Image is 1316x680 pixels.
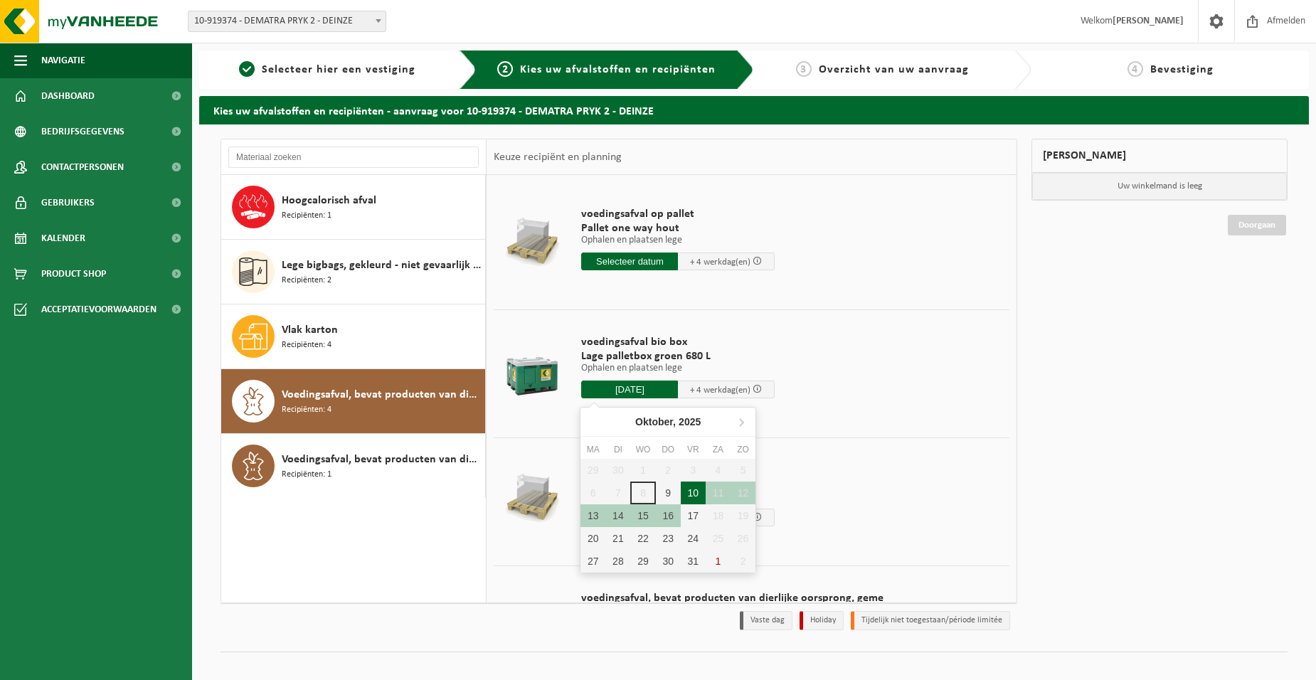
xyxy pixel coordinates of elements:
[581,253,678,270] input: Selecteer datum
[656,550,681,573] div: 30
[706,442,731,457] div: za
[1113,16,1184,26] strong: [PERSON_NAME]
[580,442,605,457] div: ma
[630,527,655,550] div: 22
[581,381,678,398] input: Selecteer datum
[206,61,448,78] a: 1Selecteer hier een vestiging
[41,114,124,149] span: Bedrijfsgegevens
[656,527,681,550] div: 23
[581,221,775,235] span: Pallet one way hout
[41,185,95,221] span: Gebruikers
[282,322,338,339] span: Vlak karton
[740,611,792,630] li: Vaste dag
[581,335,775,349] span: voedingsafval bio box
[679,417,701,427] i: 2025
[681,550,706,573] div: 31
[188,11,386,32] span: 10-919374 - DEMATRA PRYK 2 - DEINZE
[605,442,630,457] div: di
[520,64,716,75] span: Kies uw afvalstoffen en recipiënten
[199,96,1309,124] h2: Kies uw afvalstoffen en recipiënten - aanvraag voor 10-919374 - DEMATRA PRYK 2 - DEINZE
[581,349,775,363] span: Lage palletbox groen 680 L
[282,257,482,274] span: Lege bigbags, gekleurd - niet gevaarlijk - los
[796,61,812,77] span: 3
[1127,61,1143,77] span: 4
[630,410,706,433] div: Oktober,
[282,274,331,287] span: Recipiënten: 2
[41,78,95,114] span: Dashboard
[1032,173,1287,200] p: Uw winkelmand is leeg
[581,235,775,245] p: Ophalen en plaatsen lege
[800,611,844,630] li: Holiday
[681,482,706,504] div: 10
[221,240,486,304] button: Lege bigbags, gekleurd - niet gevaarlijk - los Recipiënten: 2
[41,221,85,256] span: Kalender
[580,550,605,573] div: 27
[630,550,655,573] div: 29
[630,504,655,527] div: 15
[41,149,124,185] span: Contactpersonen
[282,209,331,223] span: Recipiënten: 1
[690,257,750,267] span: + 4 werkdag(en)
[731,442,755,457] div: zo
[221,369,486,434] button: Voedingsafval, bevat producten van dierlijke oorsprong, gemengde verpakking (exclusief glas), cat...
[581,591,883,605] span: voedingsafval, bevat producten van dierlijke oorsprong, geme
[221,434,486,498] button: Voedingsafval, bevat producten van dierlijke oorsprong, onverpakt, categorie 3 Recipiënten: 1
[656,442,681,457] div: do
[1150,64,1214,75] span: Bevestiging
[282,403,331,417] span: Recipiënten: 4
[282,339,331,352] span: Recipiënten: 4
[1228,215,1286,235] a: Doorgaan
[239,61,255,77] span: 1
[221,175,486,240] button: Hoogcalorisch afval Recipiënten: 1
[221,304,486,369] button: Vlak karton Recipiënten: 4
[487,139,629,175] div: Keuze recipiënt en planning
[630,442,655,457] div: wo
[41,43,85,78] span: Navigatie
[605,527,630,550] div: 21
[282,192,376,209] span: Hoogcalorisch afval
[819,64,969,75] span: Overzicht van uw aanvraag
[605,504,630,527] div: 14
[681,527,706,550] div: 24
[851,611,1010,630] li: Tijdelijk niet toegestaan/période limitée
[681,504,706,527] div: 17
[681,442,706,457] div: vr
[262,64,415,75] span: Selecteer hier een vestiging
[282,451,482,468] span: Voedingsafval, bevat producten van dierlijke oorsprong, onverpakt, categorie 3
[228,147,479,168] input: Materiaal zoeken
[656,504,681,527] div: 16
[605,550,630,573] div: 28
[690,386,750,395] span: + 4 werkdag(en)
[581,363,775,373] p: Ophalen en plaatsen lege
[580,504,605,527] div: 13
[580,527,605,550] div: 20
[41,256,106,292] span: Product Shop
[1031,139,1288,173] div: [PERSON_NAME]
[282,468,331,482] span: Recipiënten: 1
[41,292,156,327] span: Acceptatievoorwaarden
[656,482,681,504] div: 9
[497,61,513,77] span: 2
[189,11,386,31] span: 10-919374 - DEMATRA PRYK 2 - DEINZE
[282,386,482,403] span: Voedingsafval, bevat producten van dierlijke oorsprong, gemengde verpakking (exclusief glas), cat...
[581,207,775,221] span: voedingsafval op pallet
